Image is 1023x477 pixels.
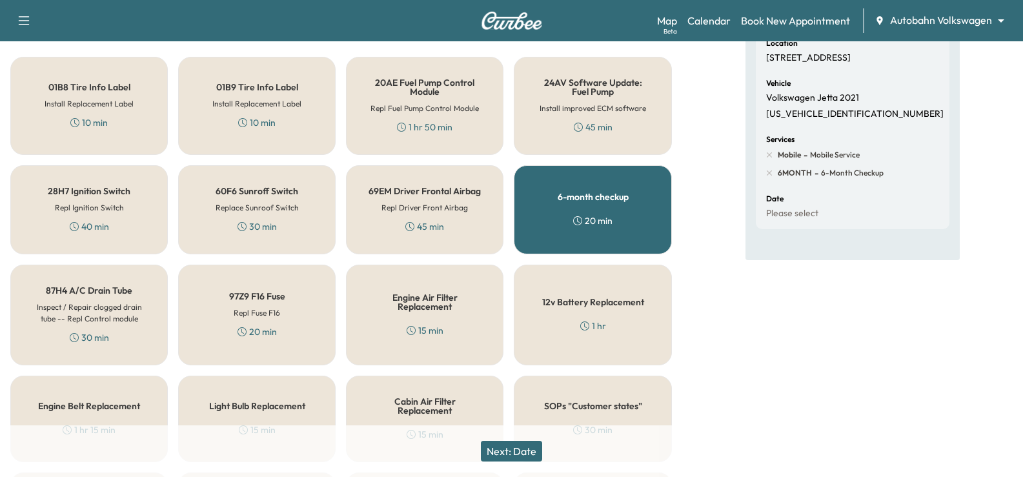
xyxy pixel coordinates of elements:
[367,78,482,96] h5: 20AE Fuel Pump Control Module
[216,187,298,196] h5: 60F6 Sunroff Switch
[70,220,109,233] div: 40 min
[766,79,791,87] h6: Vehicle
[766,39,798,47] h6: Location
[481,12,543,30] img: Curbee Logo
[580,320,606,332] div: 1 hr
[801,148,807,161] span: -
[812,167,818,179] span: -
[535,78,650,96] h5: 24AV Software Update: Fuel Pump
[369,187,481,196] h5: 69EM Driver Frontal Airbag
[209,401,305,411] h5: Light Bulb Replacement
[741,13,850,28] a: Book New Appointment
[574,121,613,134] div: 45 min
[238,220,277,233] div: 30 min
[55,202,124,214] h6: Repl Ignition Switch
[657,13,677,28] a: MapBeta
[397,121,452,134] div: 1 hr 50 min
[818,168,884,178] span: 6-month checkup
[766,136,795,143] h6: Services
[48,83,130,92] h5: 01B8 Tire Info Label
[63,423,116,436] div: 1 hr 15 min
[216,202,299,214] h6: Replace Sunroof Switch
[45,98,134,110] h6: Install Replacement Label
[234,307,280,319] h6: Repl Fuse F16
[46,286,132,295] h5: 87H4 A/C Drain Tube
[687,13,731,28] a: Calendar
[212,98,301,110] h6: Install Replacement Label
[778,150,801,160] span: Mobile
[70,116,108,129] div: 10 min
[544,401,642,411] h5: SOPs "Customer states"
[238,325,277,338] div: 20 min
[766,52,851,64] p: [STREET_ADDRESS]
[370,103,479,114] h6: Repl Fuel Pump Control Module
[367,293,482,311] h5: Engine Air Filter Replacement
[481,441,542,462] button: Next: Date
[367,397,482,415] h5: Cabin Air Filter Replacement
[766,92,859,104] p: Volkswagen Jetta 2021
[70,331,109,344] div: 30 min
[38,401,140,411] h5: Engine Belt Replacement
[48,187,130,196] h5: 28H7 Ignition Switch
[663,26,677,36] div: Beta
[238,116,276,129] div: 10 min
[540,103,646,114] h6: Install improved ECM software
[558,192,629,201] h5: 6-month checkup
[766,195,784,203] h6: Date
[216,83,298,92] h5: 01B9 Tire Info Label
[807,150,860,160] span: Mobile Service
[766,208,818,219] p: Please select
[542,298,644,307] h5: 12v Battery Replacement
[407,324,443,337] div: 15 min
[778,168,812,178] span: 6MONTH
[405,220,444,233] div: 45 min
[239,423,276,436] div: 15 min
[890,13,992,28] span: Autobahn Volkswagen
[573,214,613,227] div: 20 min
[573,423,613,436] div: 30 min
[32,301,147,325] h6: Inspect / Repair clogged drain tube -- Repl Control module
[766,108,944,120] p: [US_VEHICLE_IDENTIFICATION_NUMBER]
[381,202,468,214] h6: Repl Driver Front Airbag
[229,292,285,301] h5: 97Z9 F16 Fuse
